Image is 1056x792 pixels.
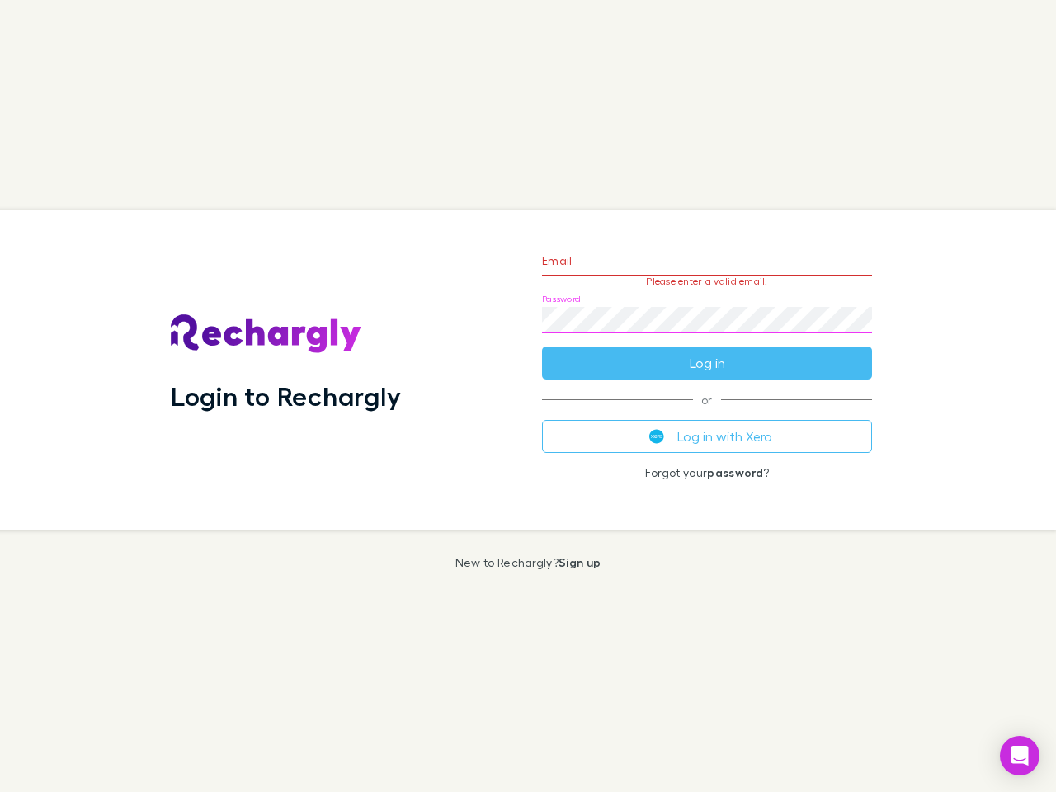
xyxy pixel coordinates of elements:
[542,399,872,400] span: or
[542,466,872,479] p: Forgot your ?
[542,346,872,379] button: Log in
[542,420,872,453] button: Log in with Xero
[649,429,664,444] img: Xero's logo
[542,293,581,305] label: Password
[171,314,362,354] img: Rechargly's Logo
[559,555,601,569] a: Sign up
[171,380,401,412] h1: Login to Rechargly
[455,556,601,569] p: New to Rechargly?
[1000,736,1039,775] div: Open Intercom Messenger
[707,465,763,479] a: password
[542,276,872,287] p: Please enter a valid email.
